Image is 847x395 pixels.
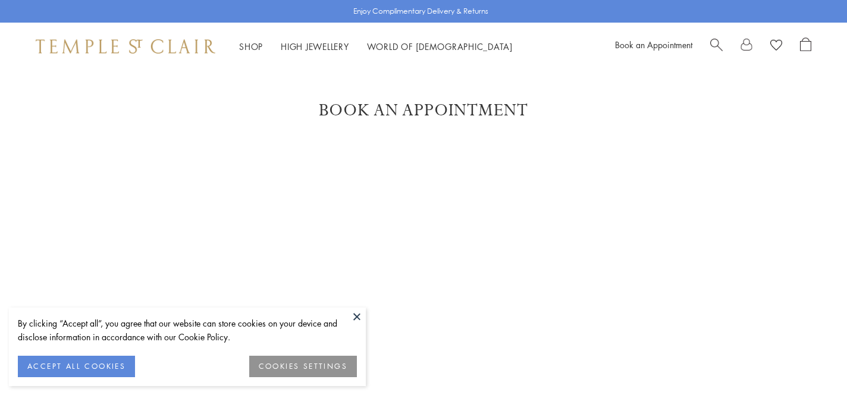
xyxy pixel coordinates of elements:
div: By clicking “Accept all”, you agree that our website can store cookies on your device and disclos... [18,316,357,344]
a: Book an Appointment [615,39,692,51]
a: High JewelleryHigh Jewellery [281,40,349,52]
a: Open Shopping Bag [800,37,811,55]
p: Enjoy Complimentary Delivery & Returns [353,5,488,17]
nav: Main navigation [239,39,513,54]
button: COOKIES SETTINGS [249,356,357,377]
button: ACCEPT ALL COOKIES [18,356,135,377]
a: ShopShop [239,40,263,52]
h1: Book An Appointment [48,100,799,121]
img: Temple St. Clair [36,39,215,54]
a: View Wishlist [770,37,782,55]
a: Search [710,37,723,55]
iframe: Gorgias live chat messenger [788,339,835,383]
a: World of [DEMOGRAPHIC_DATA]World of [DEMOGRAPHIC_DATA] [367,40,513,52]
